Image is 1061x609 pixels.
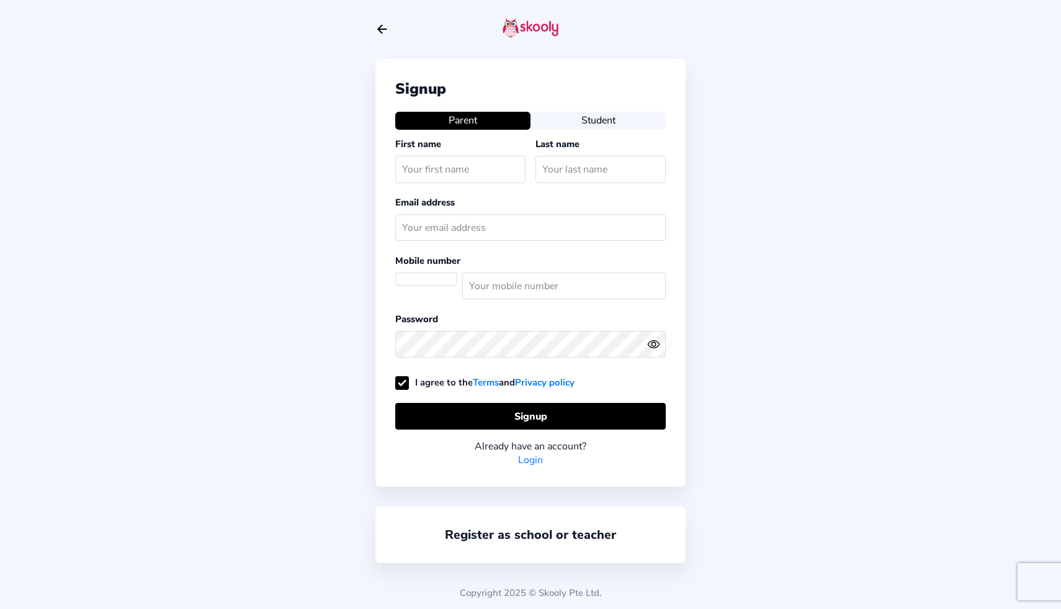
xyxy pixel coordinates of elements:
[395,376,575,389] label: I agree to the and
[395,255,460,267] label: Mobile number
[395,403,666,430] button: Signup
[462,273,666,299] input: Your mobile number
[473,376,499,389] a: Terms
[535,156,666,183] input: Your last name
[375,22,389,36] button: arrow back outline
[395,313,438,325] label: Password
[395,156,526,183] input: Your first name
[395,196,455,209] label: Email address
[395,138,441,150] label: First name
[503,18,558,38] img: skooly-logo.png
[445,526,616,543] a: Register as school or teacher
[515,376,575,389] a: Privacy policy
[647,338,660,351] ion-icon: eye outline
[395,214,666,241] input: Your email address
[395,440,666,453] div: Already have an account?
[530,112,666,129] button: Student
[395,79,666,99] div: Signup
[395,112,530,129] button: Parent
[647,338,666,351] button: eye outlineeye off outline
[535,138,580,150] label: Last name
[518,453,543,467] a: Login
